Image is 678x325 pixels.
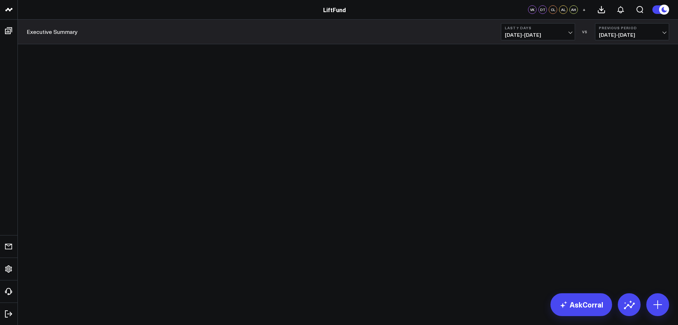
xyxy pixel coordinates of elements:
div: AH [569,5,578,14]
b: Previous Period [599,26,665,30]
button: Previous Period[DATE]-[DATE] [595,23,669,40]
a: LiftFund [323,6,346,14]
span: [DATE] - [DATE] [599,32,665,38]
a: AskCorral [550,293,612,316]
div: CL [549,5,557,14]
span: + [583,7,586,12]
div: AL [559,5,568,14]
div: DT [538,5,547,14]
b: Last 7 Days [505,26,571,30]
span: [DATE] - [DATE] [505,32,571,38]
button: + [580,5,588,14]
a: Executive Summary [27,28,78,36]
div: VK [528,5,537,14]
button: Last 7 Days[DATE]-[DATE] [501,23,575,40]
div: VS [579,30,591,34]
